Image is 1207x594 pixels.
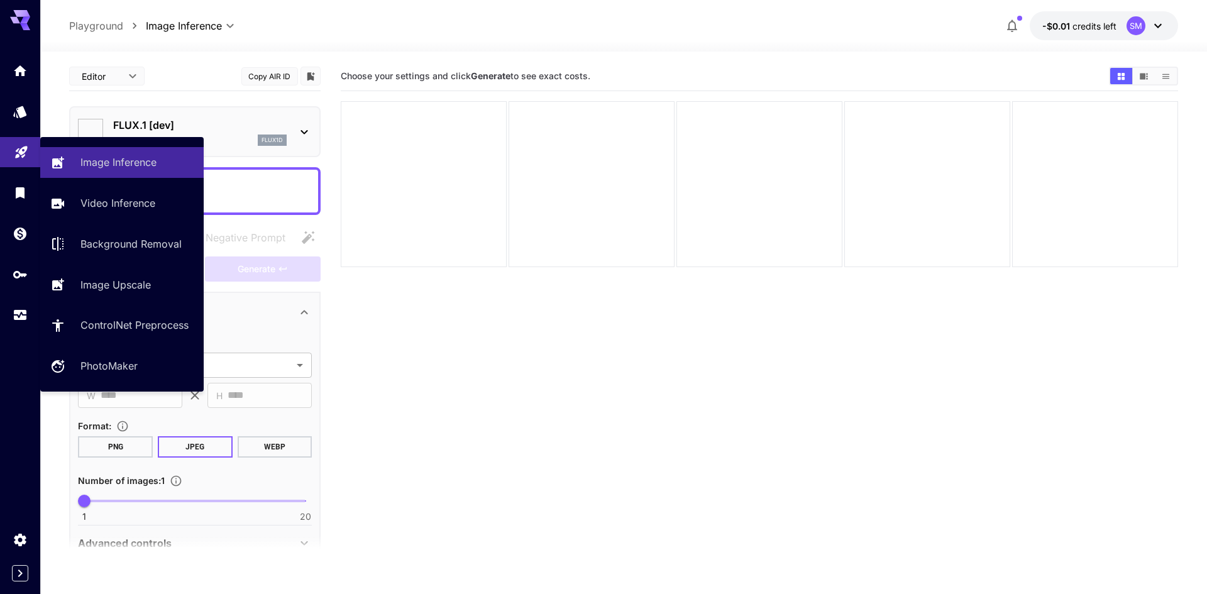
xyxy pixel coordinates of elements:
[82,510,86,523] span: 1
[40,147,204,178] a: Image Inference
[13,185,28,201] div: Library
[40,351,204,382] a: PhotoMaker
[1155,68,1177,84] button: Show images in list view
[471,70,510,81] b: Generate
[146,18,222,33] span: Image Inference
[13,307,28,323] div: Usage
[14,141,29,157] div: Playground
[165,475,187,487] button: Specify how many images to generate in a single request. Each image generation will be charged se...
[82,70,121,83] span: Editor
[40,269,204,300] a: Image Upscale
[13,63,28,79] div: Home
[80,155,157,170] p: Image Inference
[40,229,204,260] a: Background Removal
[1042,19,1116,33] div: -$0.0072
[40,188,204,219] a: Video Inference
[80,195,155,211] p: Video Inference
[13,532,28,547] div: Settings
[300,510,311,523] span: 20
[12,565,28,581] button: Expand sidebar
[305,69,316,84] button: Add to library
[80,358,138,373] p: PhotoMaker
[80,317,189,333] p: ControlNet Preprocess
[1042,21,1072,31] span: -$0.01
[1072,21,1116,31] span: credits left
[69,18,146,33] nav: breadcrumb
[216,388,223,403] span: H
[78,475,165,486] span: Number of images : 1
[40,310,204,341] a: ControlNet Preprocess
[238,436,312,458] button: WEBP
[1030,11,1178,40] button: -$0.0072
[69,18,123,33] p: Playground
[13,267,28,282] div: API Keys
[1109,67,1178,85] div: Show images in grid viewShow images in video viewShow images in list view
[180,229,295,245] span: Negative prompts are not compatible with the selected model.
[158,436,233,458] button: JPEG
[206,230,285,245] span: Negative Prompt
[262,136,283,145] p: flux1d
[111,420,134,432] button: Choose the file format for the output image.
[80,236,182,251] p: Background Removal
[241,67,298,85] button: Copy AIR ID
[1127,16,1145,35] div: SM
[1133,68,1155,84] button: Show images in video view
[13,226,28,241] div: Wallet
[1110,68,1132,84] button: Show images in grid view
[13,104,28,119] div: Models
[80,277,151,292] p: Image Upscale
[87,388,96,403] span: W
[341,70,590,81] span: Choose your settings and click to see exact costs.
[78,436,153,458] button: PNG
[113,118,287,133] p: FLUX.1 [dev]
[78,421,111,431] span: Format :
